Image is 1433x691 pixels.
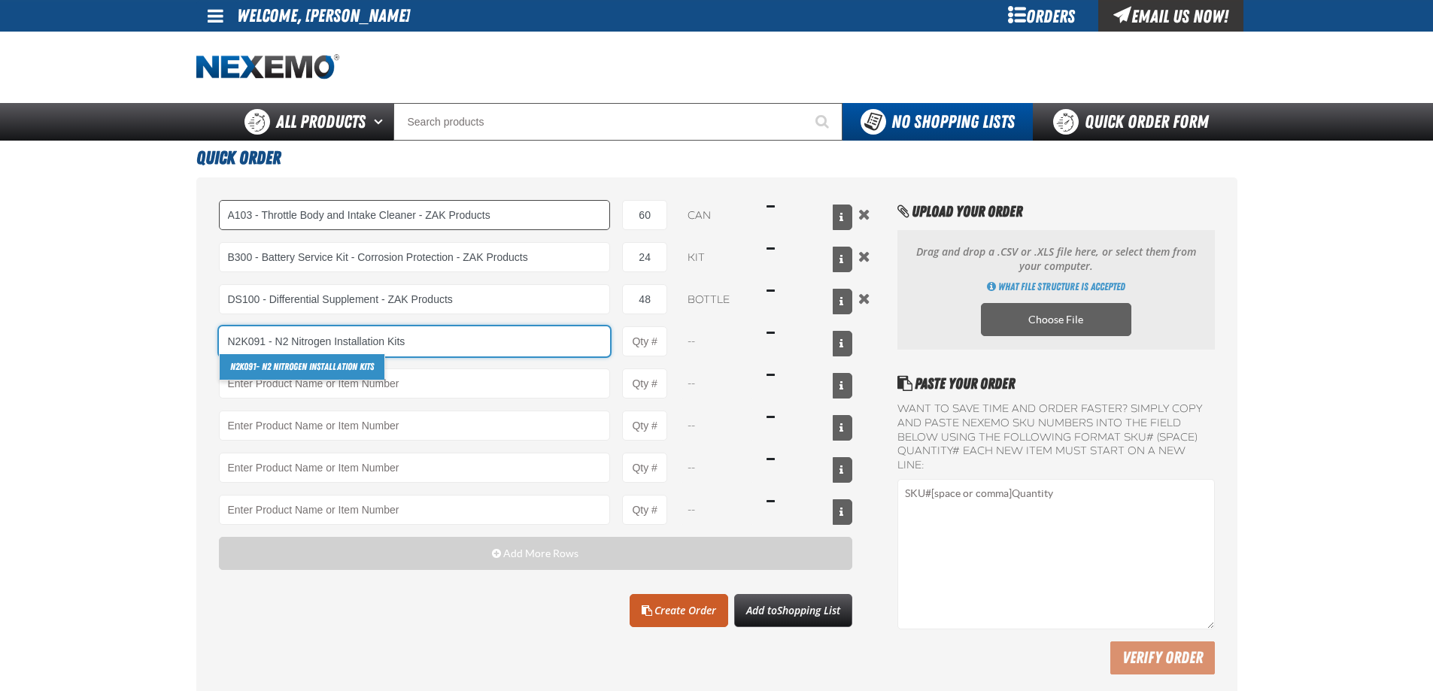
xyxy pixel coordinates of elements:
strong: N2K091 [230,361,256,372]
button: Add toShopping List [734,594,852,627]
a: Quick Order Form [1033,103,1237,141]
span: Add More Rows [503,547,578,559]
select: Unit [679,242,754,272]
button: View All Prices [833,289,852,314]
input: Product Quantity [622,284,667,314]
: Product [219,495,611,525]
input: Product [219,326,611,356]
input: Product [219,242,611,272]
input: Product Quantity [622,411,667,441]
input: Product Quantity [622,200,667,230]
span: Add to [746,603,840,617]
button: View All Prices [833,415,852,441]
button: Remove the current row [855,248,873,265]
label: Choose CSV, XLSX or ODS file to import multiple products. Opens a popup [981,303,1131,336]
span: Shopping List [777,603,840,617]
span: No Shopping Lists [891,111,1015,132]
: Product [219,368,611,399]
span: Quick Order [196,147,281,168]
a: N2K091- N2 Nitrogen Installation Kits [220,354,384,380]
button: View All Prices [833,247,852,272]
button: Open All Products pages [369,103,393,141]
: Product [219,411,611,441]
input: Search [393,103,842,141]
input: Product Quantity [622,453,667,483]
h2: Upload Your Order [897,200,1214,223]
a: Create Order [630,594,728,627]
input: Product Quantity [622,242,667,272]
a: Get Directions of how to import multiple products using an CSV, XLSX or ODS file. Opens a popup [987,280,1125,294]
button: Remove the current row [855,206,873,223]
: Product [219,453,611,483]
button: View All Prices [833,331,852,356]
button: Start Searching [805,103,842,141]
button: View All Prices [833,205,852,230]
input: Product Quantity [622,368,667,399]
button: Add More Rows [219,537,853,570]
h2: Paste Your Order [897,372,1214,395]
button: View All Prices [833,457,852,483]
button: View All Prices [833,373,852,399]
select: Unit [679,200,754,230]
label: Want to save time and order faster? Simply copy and paste NEXEMO SKU numbers into the field below... [897,402,1214,473]
select: Unit [679,284,754,314]
input: Product Quantity [622,495,667,525]
input: Product [219,284,611,314]
input: Product Quantity [622,326,667,356]
input: Product [219,200,611,230]
p: Drag and drop a .CSV or .XLS file here, or select them from your computer. [912,245,1199,274]
button: You do not have available Shopping Lists. Open to Create a New List [842,103,1033,141]
img: Nexemo logo [196,54,339,80]
button: Remove the current row [855,290,873,307]
span: All Products [276,108,366,135]
a: Home [196,54,339,80]
button: View All Prices [833,499,852,525]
